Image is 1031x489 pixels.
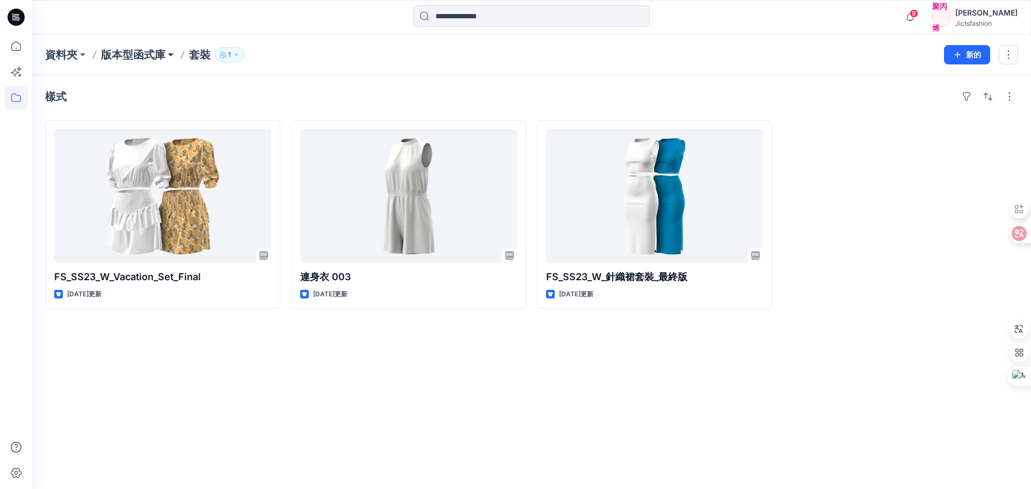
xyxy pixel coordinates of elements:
font: 套裝 [189,48,210,61]
a: FS_SS23_W_Vacation_Set_Final [54,129,271,263]
a: 連身衣 003 [300,129,517,263]
font: FS_SS23_W_Vacation_Set_Final [54,271,201,282]
font: [DATE]更新 [67,290,101,298]
font: 版本型函式庫 [101,48,165,61]
a: 資料夾 [45,47,77,62]
font: [PERSON_NAME] [955,8,1018,17]
font: 連身衣 003 [300,271,351,282]
font: [DATE]更新 [559,290,593,298]
font: 聚丙烯 [932,2,947,32]
font: 資料夾 [45,48,77,61]
button: 新的 [944,45,990,64]
font: 1 [228,50,231,59]
font: [DATE]更新 [313,290,347,298]
font: 9 [912,9,916,17]
font: 樣式 [45,90,67,103]
a: 版本型函式庫 [101,47,165,62]
a: FS_SS23_W_針織裙套裝_最終版 [546,129,763,263]
font: Jictsfashion [955,19,992,27]
font: FS_SS23_W_針織裙套裝_最終版 [546,271,687,282]
button: 1 [215,47,244,62]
